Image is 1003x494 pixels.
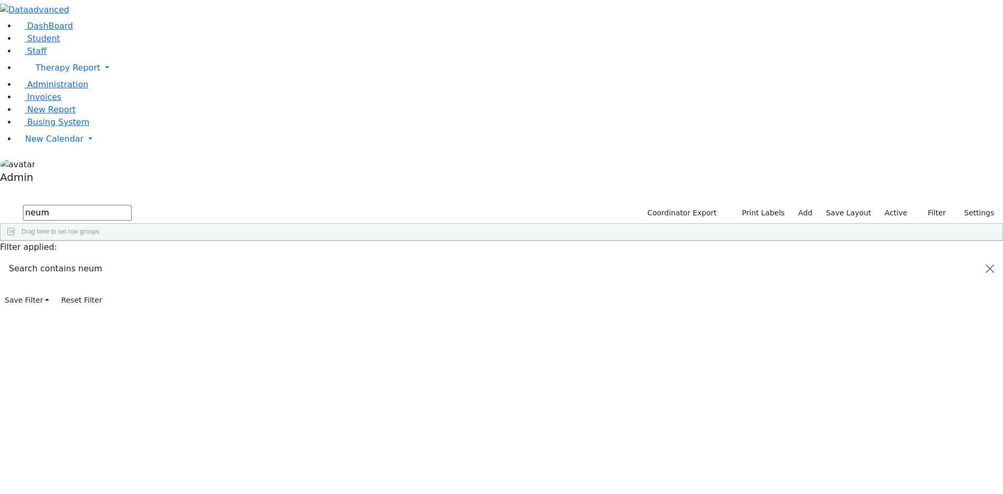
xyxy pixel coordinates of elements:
button: Save Layout [821,205,876,221]
span: Busing System [27,117,89,127]
a: Administration [17,79,88,89]
button: Settings [951,205,999,221]
span: Invoices [27,92,62,102]
a: New Calendar [17,129,1003,150]
span: Student [27,33,60,43]
a: Add [794,205,817,221]
button: Reset Filter [56,292,107,308]
span: DashBoard [27,21,73,31]
a: Student [17,33,60,43]
a: Invoices [17,92,62,102]
button: Close [977,254,1002,283]
input: Search [23,205,132,221]
span: Drag here to set row groups [21,228,99,235]
span: Staff [27,46,46,56]
button: Print Labels [730,205,789,221]
span: New Calendar [25,134,84,144]
span: Administration [27,79,88,89]
a: DashBoard [17,21,73,31]
a: Staff [17,46,46,56]
button: Filter [914,205,951,221]
a: Busing System [17,117,89,127]
a: New Report [17,105,76,114]
span: Therapy Report [36,63,100,73]
button: Coordinator Export [640,205,721,221]
span: New Report [27,105,76,114]
label: Active [880,205,912,221]
a: Therapy Report [17,58,1003,78]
